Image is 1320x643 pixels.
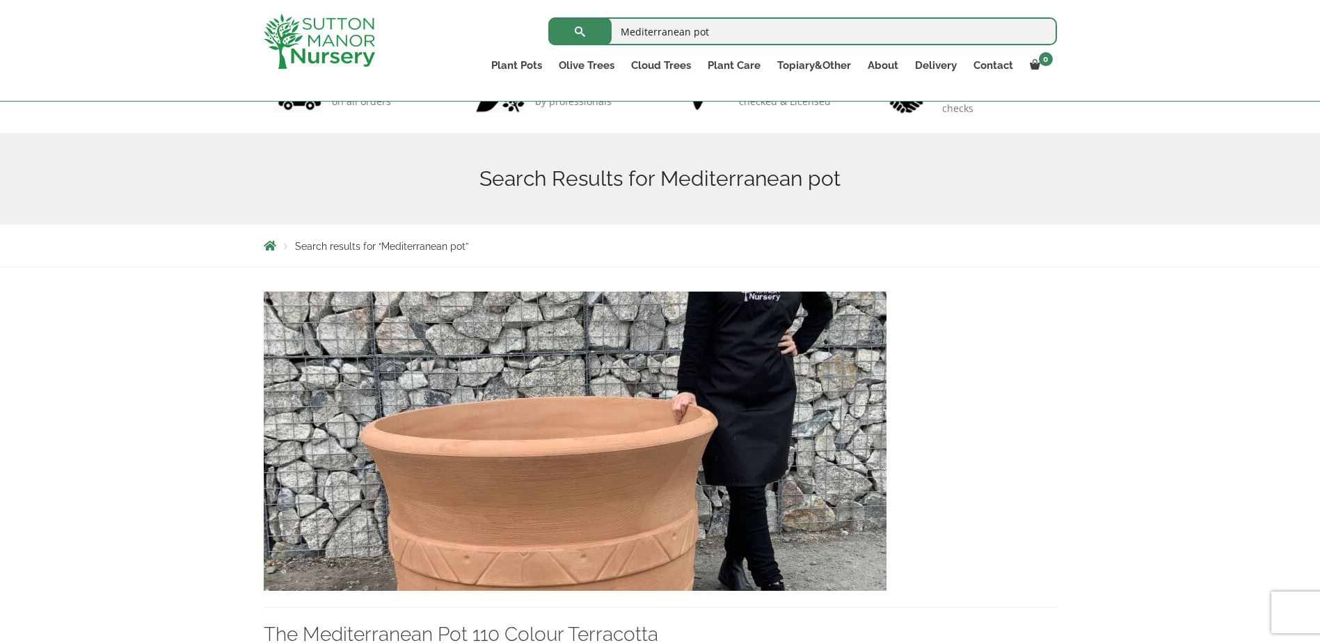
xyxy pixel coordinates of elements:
[264,434,886,447] a: The Mediterranean Pot 110 Colour Terracotta
[264,240,1057,251] nav: Breadcrumbs
[859,56,907,75] a: About
[769,56,859,75] a: Topiary&Other
[623,56,699,75] a: Cloud Trees
[699,56,769,75] a: Plant Care
[550,56,623,75] a: Olive Trees
[965,56,1021,75] a: Contact
[907,56,965,75] a: Delivery
[295,241,468,252] span: Search results for “Mediterranean pot”
[483,56,550,75] a: Plant Pots
[1021,56,1057,75] a: 0
[1039,52,1053,66] span: 0
[264,14,375,69] img: logo
[264,166,1057,191] h1: Search Results for Mediterranean pot
[548,17,1057,45] input: Search...
[264,292,886,591] img: The Mediterranean Pot 110 Colour Terracotta - IMG 3699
